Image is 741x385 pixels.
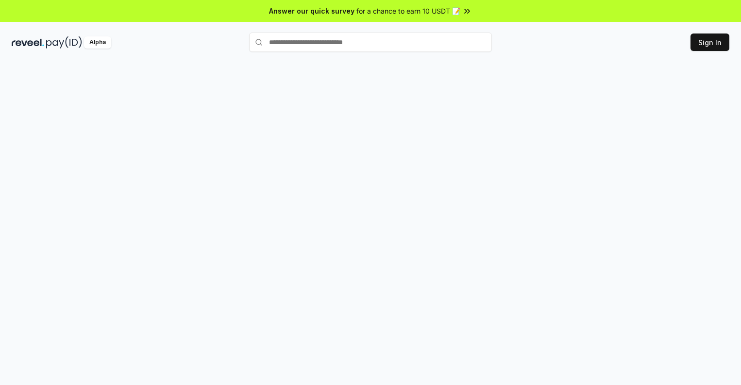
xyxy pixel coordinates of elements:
[84,36,111,49] div: Alpha
[269,6,354,16] span: Answer our quick survey
[690,33,729,51] button: Sign In
[356,6,460,16] span: for a chance to earn 10 USDT 📝
[46,36,82,49] img: pay_id
[12,36,44,49] img: reveel_dark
